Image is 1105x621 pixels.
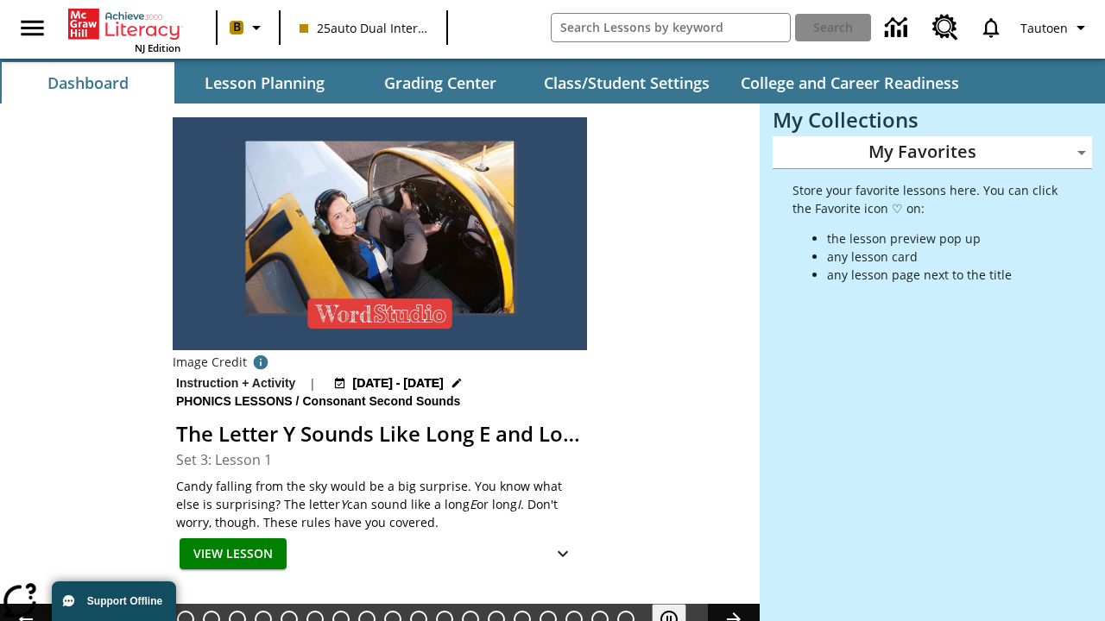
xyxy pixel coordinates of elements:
[354,62,527,103] button: Grading Center
[875,4,922,52] a: Data Center
[176,477,584,531] p: Candy falling from the sky would be a big surprise. You know what else is surprising? The letter ...
[14,14,344,33] body: Maximum 600 characters
[727,62,973,103] button: College and Career Readiness
[302,392,464,411] span: Consonant Second Sounds
[7,3,58,53] button: Open side menu
[296,394,300,408] span: /
[135,41,180,54] span: NJ Edition
[827,248,1059,266] li: any lesson card
[300,19,427,37] span: 25auto Dual International
[1020,19,1068,37] span: Tautoen
[87,595,162,607] span: Support Offline
[1013,12,1098,43] button: Profile/Settings
[176,374,295,392] p: Instruction + Activity
[773,136,1092,169] div: My Favorites
[552,14,790,41] input: search field
[353,374,444,392] span: [DATE] - [DATE]
[530,62,723,103] button: Class/Student Settings
[173,354,247,371] p: Image Credit
[176,449,584,470] h3: Set 3: Lesson 1
[2,62,174,103] button: Dashboard
[52,581,176,621] button: Support Offline
[827,229,1059,248] li: the lesson preview pop up
[792,181,1059,217] p: Store your favorite lessons here. You can click the Favorite icon ♡ on:
[176,392,296,411] span: Phonics Lessons
[773,108,1092,132] h3: My Collections
[180,538,287,570] button: View Lesson
[223,12,274,43] button: Boost Class color is peach. Change class color
[178,62,350,103] button: Lesson Planning
[340,496,347,512] em: Y
[173,117,587,350] img: a young woman sits in the cockpit of a small plane that she drives with her feet
[68,5,180,54] div: Home
[68,7,180,41] a: Home
[176,418,584,449] h2: The Letter Y Sounds Like Long E and Long I
[922,4,969,51] a: Resource Center, Will open in new tab
[233,16,241,38] span: B
[969,5,1013,50] a: Notifications
[827,266,1059,284] li: any lesson page next to the title
[309,374,316,392] span: |
[247,350,275,374] button: Photo credit: Amy Haskell/Haskell Photography
[330,374,466,392] button: Aug 24 - Aug 24 Choose Dates
[470,496,477,512] em: E
[546,538,580,570] button: Show Details
[517,496,521,512] em: I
